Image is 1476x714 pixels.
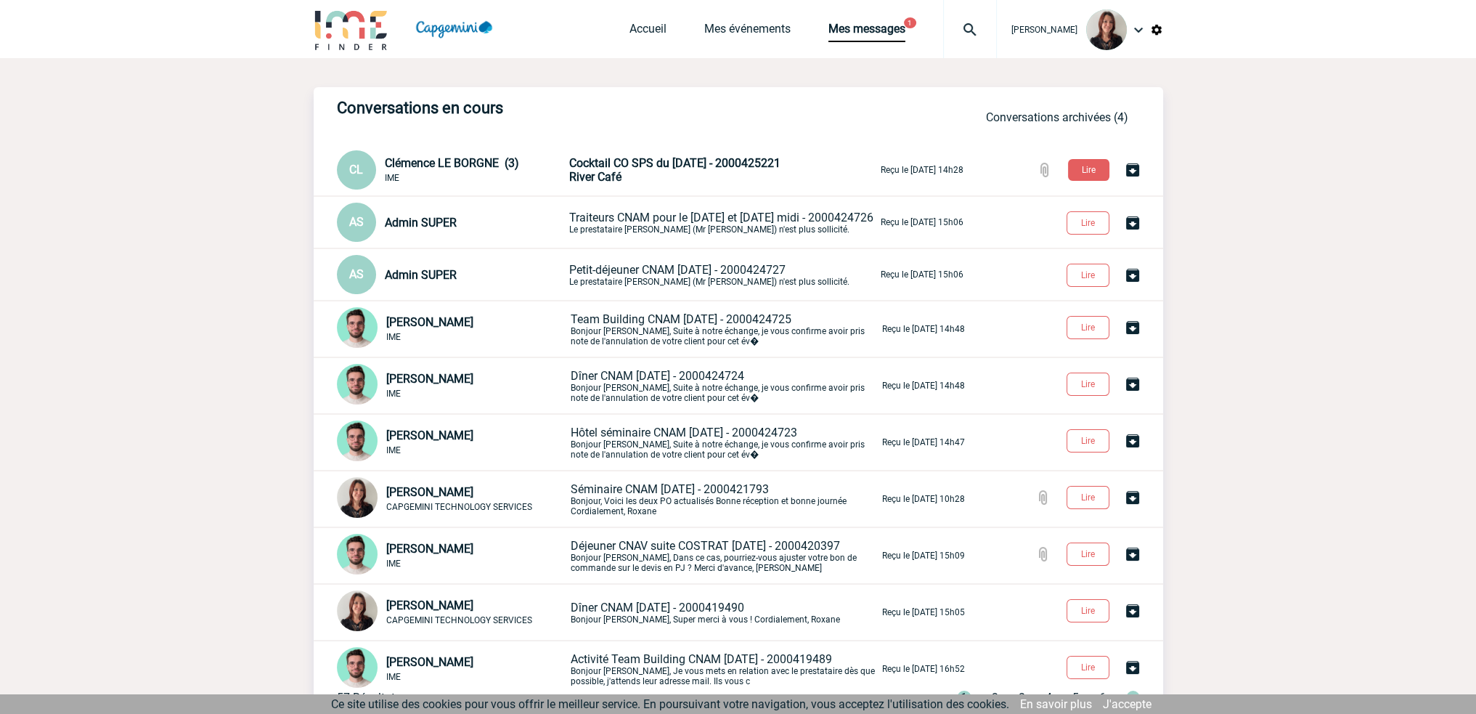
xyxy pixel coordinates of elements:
[1067,264,1109,287] button: Lire
[386,559,401,569] span: IME
[571,312,791,326] span: Team Building CNAM [DATE] - 2000424725
[337,255,566,294] div: Conversation privée : Client - Agence
[571,601,879,625] p: Bonjour [PERSON_NAME], Super merci à vous ! Cordialement, Roxane
[904,17,916,28] button: 1
[337,421,378,461] img: 121547-2.png
[337,267,963,280] a: AS Admin SUPER Petit-déjeuner CNAM [DATE] - 2000424727Le prestataire [PERSON_NAME] (Mr [PERSON_NA...
[1055,320,1124,333] a: Lire
[337,491,965,505] a: [PERSON_NAME] CAPGEMINI TECHNOLOGY SERVICES Séminaire CNAM [DATE] - 2000421793Bonjour, Voici les ...
[882,551,965,561] p: Reçu le [DATE] 15h09
[571,482,879,516] p: Bonjour, Voici les deux PO actualisés Bonne réception et bonne journée Cordialement, Roxane
[1124,267,1141,284] img: Archiver la conversation
[337,203,566,242] div: Conversation privée : Client - Agence
[337,661,965,675] a: [PERSON_NAME] IME Activité Team Building CNAM [DATE] - 2000419489Bonjour [PERSON_NAME], Je vous m...
[571,539,840,553] span: Déjeuner CNAV suite COSTRAT [DATE] - 2000420397
[337,307,568,351] div: Conversation privée : Client - Agence
[386,372,473,386] span: [PERSON_NAME]
[828,22,905,42] a: Mes messages
[1055,433,1124,447] a: Lire
[385,268,457,282] span: Admin SUPER
[337,591,568,634] div: Conversation privée : Client - Agence
[571,312,879,346] p: Bonjour [PERSON_NAME], Suite à notre échange, je vous confirme avoir pris note de l'annulation de...
[1103,697,1151,711] a: J'accepte
[704,22,791,42] a: Mes événements
[386,485,473,499] span: [PERSON_NAME]
[1067,316,1109,339] button: Lire
[349,267,364,281] span: AS
[337,364,568,407] div: Conversation privée : Client - Agence
[1055,215,1124,229] a: Lire
[1124,376,1141,393] img: Archiver la conversation
[1067,373,1109,396] button: Lire
[881,165,963,175] p: Reçu le [DATE] 14h28
[986,110,1128,124] a: Conversations archivées (4)
[571,601,744,614] span: Dîner CNAM [DATE] - 2000419490
[1124,602,1141,620] img: Archiver la conversation
[1055,376,1124,390] a: Lire
[386,615,532,625] span: CAPGEMINI TECHNOLOGY SERVICES
[882,494,965,504] p: Reçu le [DATE] 10h28
[337,647,378,688] img: 121547-2.png
[337,378,965,392] a: [PERSON_NAME] IME Dîner CNAM [DATE] - 2000424724Bonjour [PERSON_NAME], Suite à notre échange, je ...
[337,591,378,631] img: 102169-1.jpg
[881,269,963,280] p: Reçu le [DATE] 15h06
[1055,603,1124,617] a: Lire
[337,364,378,405] img: 121547-2.png
[337,214,963,228] a: AS Admin SUPER Traiteurs CNAM pour le [DATE] et [DATE] midi - 2000424726Le prestataire [PERSON_NA...
[569,170,621,184] span: River Café
[571,426,879,460] p: Bonjour [PERSON_NAME], Suite à notre échange, je vous confirme avoir pris note de l'annulation de...
[1124,659,1141,676] img: Archiver la conversation
[337,99,772,117] h3: Conversations en cours
[1068,159,1109,181] button: Lire
[337,477,378,518] img: 102169-1.jpg
[337,150,566,190] div: Conversation privée : Client - Agence
[1067,429,1109,453] button: Lire
[882,437,965,447] p: Reçu le [DATE] 14h47
[1124,432,1141,450] img: Archiver la conversation
[1072,691,1079,705] span: 5
[386,542,473,556] span: [PERSON_NAME]
[569,263,786,277] span: Petit-déjeuner CNAM [DATE] - 2000424727
[337,321,965,335] a: [PERSON_NAME] IME Team Building CNAM [DATE] - 2000424725Bonjour [PERSON_NAME], Suite à notre écha...
[386,599,473,612] span: [PERSON_NAME]
[1124,319,1141,336] img: Archiver la conversation
[882,607,965,617] p: Reçu le [DATE] 15h05
[386,332,401,342] span: IME
[337,691,401,705] div: 57 Résultats
[1055,660,1124,673] a: Lire
[1067,656,1109,679] button: Lire
[337,307,378,348] img: 121547-2.png
[569,263,878,287] p: Le prestataire [PERSON_NAME] (Mr [PERSON_NAME]) n'est plus sollicité.
[337,534,568,577] div: Conversation privée : Client - Agence
[331,697,1009,711] span: Ce site utilise des cookies pour vous offrir le meilleur service. En poursuivant votre navigation...
[1055,546,1124,560] a: Lire
[337,477,568,521] div: Conversation privée : Client - Agence
[337,548,965,561] a: [PERSON_NAME] IME Déjeuner CNAV suite COSTRAT [DATE] - 2000420397Bonjour [PERSON_NAME], Dans ce c...
[569,211,878,235] p: Le prestataire [PERSON_NAME] (Mr [PERSON_NAME]) n'est plus sollicité.
[1019,691,1025,705] span: 3
[1056,162,1124,176] a: Lire
[882,664,965,674] p: Reçu le [DATE] 16h52
[386,429,473,442] span: [PERSON_NAME]
[1020,697,1092,711] a: En savoir plus
[1124,161,1141,179] img: Archiver la conversation
[1067,599,1109,622] button: Lire
[386,655,473,669] span: [PERSON_NAME]
[571,539,879,573] p: Bonjour [PERSON_NAME], Dans ce cas, pourriez-vous ajuster votre bon de commande sur le devis en P...
[337,534,378,575] img: 121547-2.png
[571,369,879,403] p: Bonjour [PERSON_NAME], Suite à notre échange, je vous confirme avoir pris note de l'annulation de...
[1067,211,1109,235] button: Lire
[571,426,797,439] span: Hôtel séminaire CNAM [DATE] - 2000424723
[314,9,389,50] img: IME-Finder
[569,211,873,224] span: Traiteurs CNAM pour le [DATE] et [DATE] midi - 2000424726
[337,434,965,448] a: [PERSON_NAME] IME Hôtel séminaire CNAM [DATE] - 2000424723Bonjour [PERSON_NAME], Suite à notre éc...
[1055,490,1124,503] a: Lire
[1086,9,1127,50] img: 102169-1.jpg
[1067,543,1109,566] button: Lire
[1126,691,1140,705] span: >
[992,691,998,705] span: 2
[571,369,744,383] span: Dîner CNAM [DATE] - 2000424724
[881,217,963,227] p: Reçu le [DATE] 15h06
[337,604,965,618] a: [PERSON_NAME] CAPGEMINI TECHNOLOGY SERVICES Dîner CNAM [DATE] - 2000419490Bonjour [PERSON_NAME], ...
[386,502,532,512] span: CAPGEMINI TECHNOLOGY SERVICES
